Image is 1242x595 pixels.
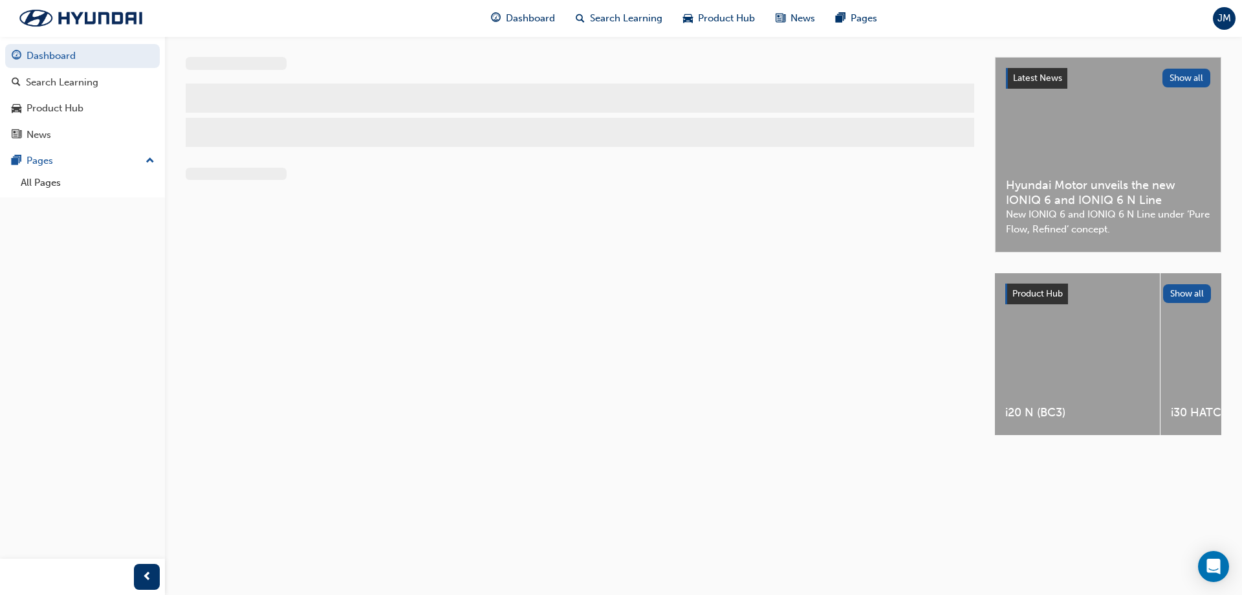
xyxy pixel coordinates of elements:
a: pages-iconPages [825,5,888,32]
span: News [790,11,815,26]
button: Pages [5,149,160,173]
button: Show all [1162,69,1211,87]
a: car-iconProduct Hub [673,5,765,32]
a: Latest NewsShow allHyundai Motor unveils the new IONIQ 6 and IONIQ 6 N LineNew IONIQ 6 and IONIQ ... [995,57,1221,253]
a: i20 N (BC3) [995,273,1160,435]
span: search-icon [576,10,585,27]
span: JM [1217,11,1231,26]
a: Product HubShow all [1005,284,1211,304]
img: Trak [6,5,155,32]
span: Product Hub [698,11,755,26]
button: JM [1213,7,1236,30]
a: News [5,123,160,147]
span: Hyundai Motor unveils the new IONIQ 6 and IONIQ 6 N Line [1006,178,1210,207]
span: Product Hub [1012,288,1063,299]
span: i20 N (BC3) [1005,405,1149,420]
span: New IONIQ 6 and IONIQ 6 N Line under ‘Pure Flow, Refined’ concept. [1006,207,1210,236]
div: News [27,128,51,142]
a: Search Learning [5,71,160,95]
a: search-iconSearch Learning [565,5,673,32]
span: Pages [851,11,877,26]
span: pages-icon [836,10,845,27]
span: prev-icon [142,569,152,585]
div: Product Hub [27,101,83,116]
a: guage-iconDashboard [481,5,565,32]
span: Latest News [1013,73,1062,84]
span: Dashboard [506,11,555,26]
span: guage-icon [491,10,501,27]
span: pages-icon [12,155,21,167]
span: Search Learning [590,11,662,26]
div: Pages [27,153,53,168]
span: car-icon [12,103,21,115]
div: Open Intercom Messenger [1198,551,1229,582]
div: Search Learning [26,75,98,90]
span: car-icon [683,10,693,27]
a: Dashboard [5,44,160,68]
button: DashboardSearch LearningProduct HubNews [5,41,160,149]
span: news-icon [12,129,21,141]
span: guage-icon [12,51,21,62]
span: news-icon [776,10,785,27]
span: up-icon [146,153,155,170]
a: news-iconNews [765,5,825,32]
button: Show all [1163,284,1212,303]
a: All Pages [16,173,160,193]
span: search-icon [12,77,21,89]
a: Latest NewsShow all [1006,68,1210,89]
a: Product Hub [5,96,160,120]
